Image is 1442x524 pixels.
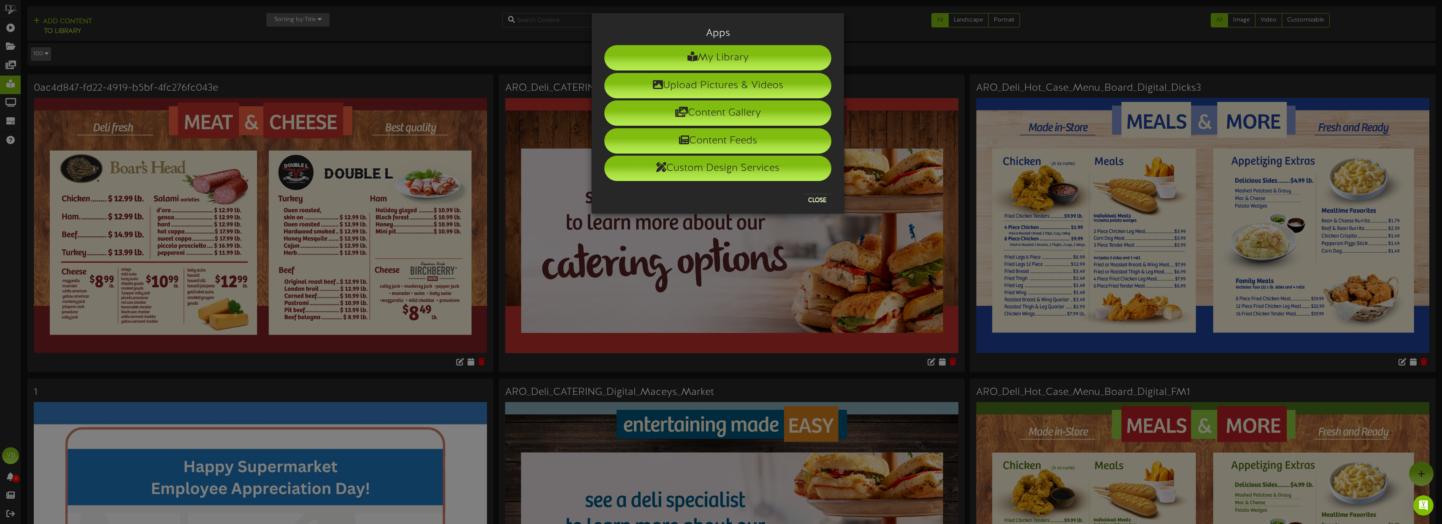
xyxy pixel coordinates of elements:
li: Content Feeds [604,128,831,154]
li: Content Gallery [604,100,831,126]
li: Upload Pictures & Videos [604,73,831,98]
li: My Library [604,45,831,70]
h3: Apps [604,28,831,39]
button: Close [803,194,831,207]
li: Custom Design Services [604,156,831,181]
div: Open Intercom Messenger [1413,495,1434,516]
